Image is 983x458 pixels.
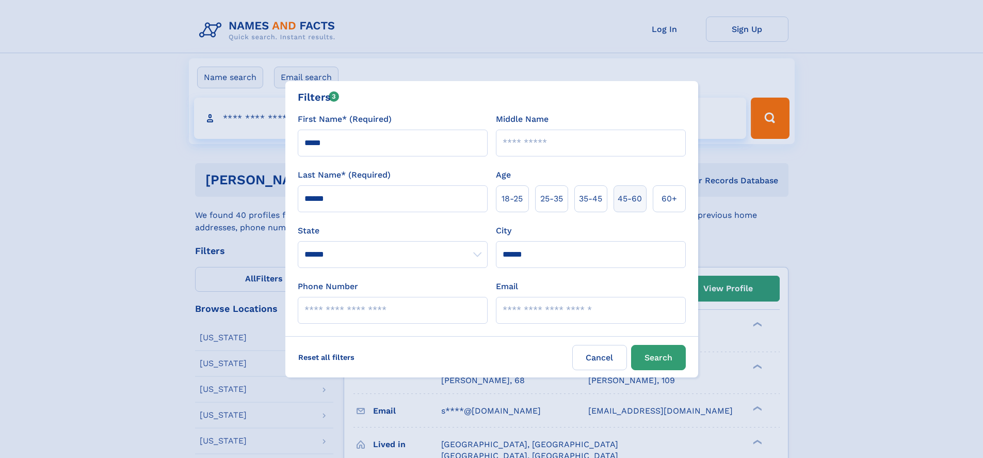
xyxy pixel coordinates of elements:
span: 60+ [662,193,677,205]
label: Middle Name [496,113,549,125]
div: Filters [298,89,340,105]
label: Cancel [572,345,627,370]
label: Age [496,169,511,181]
span: 35‑45 [579,193,602,205]
button: Search [631,345,686,370]
label: Email [496,280,518,293]
span: 25‑35 [540,193,563,205]
span: 45‑60 [618,193,642,205]
label: Last Name* (Required) [298,169,391,181]
span: 18‑25 [502,193,523,205]
label: Reset all filters [292,345,361,370]
label: Phone Number [298,280,358,293]
label: City [496,225,511,237]
label: First Name* (Required) [298,113,392,125]
label: State [298,225,488,237]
